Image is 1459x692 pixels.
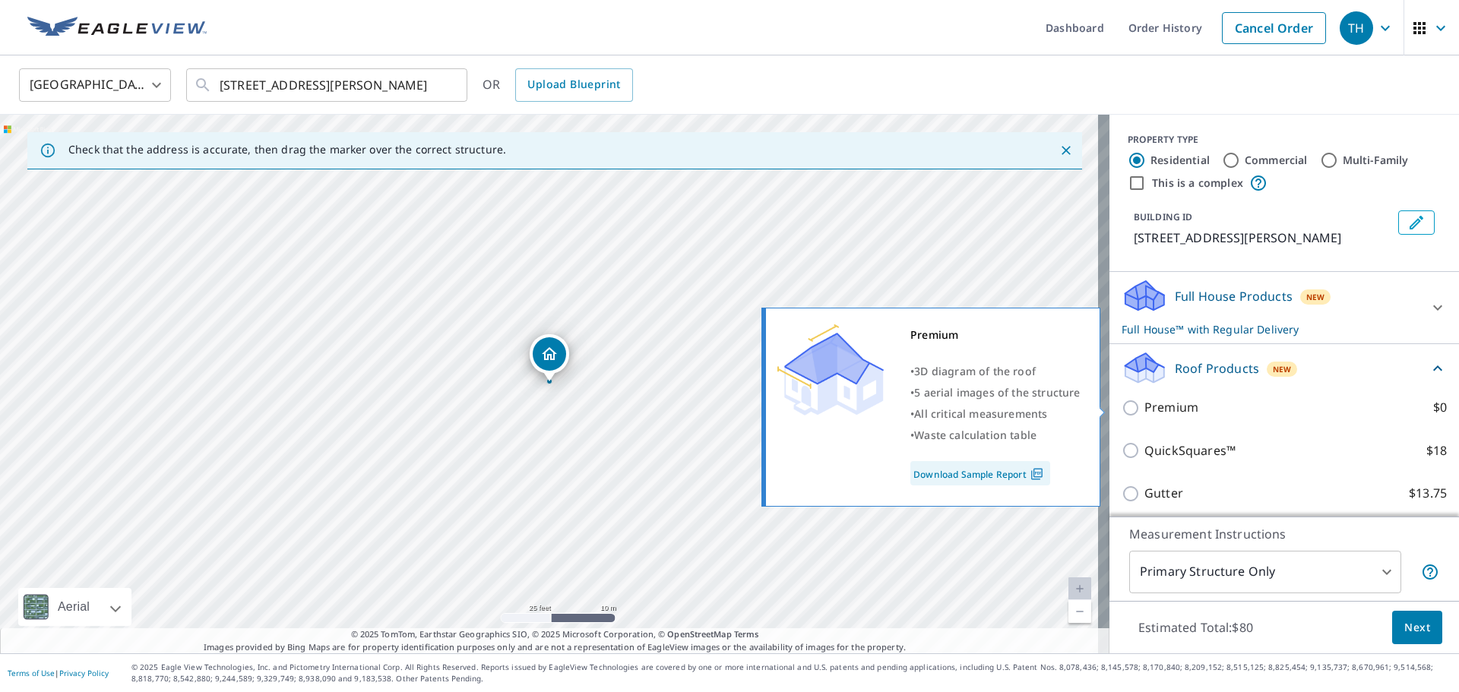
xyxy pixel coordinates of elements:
[1144,398,1198,417] p: Premium
[1134,210,1192,223] p: BUILDING ID
[1421,563,1439,581] span: Your report will include only the primary structure on the property. For example, a detached gara...
[914,364,1036,378] span: 3D diagram of the roof
[1392,611,1442,645] button: Next
[1068,600,1091,623] a: Current Level 20, Zoom Out
[1409,484,1447,503] p: $13.75
[351,628,759,641] span: © 2025 TomTom, Earthstar Geographics SIO, © 2025 Microsoft Corporation, ©
[910,382,1081,403] div: •
[8,668,109,678] p: |
[777,324,884,416] img: Premium
[27,17,207,39] img: EV Logo
[1122,350,1447,386] div: Roof ProductsNew
[667,628,731,640] a: OpenStreetMap
[1128,133,1441,147] div: PROPERTY TYPE
[527,75,620,94] span: Upload Blueprint
[1144,484,1183,503] p: Gutter
[515,68,632,102] a: Upload Blueprint
[1056,141,1076,160] button: Close
[1129,525,1439,543] p: Measurement Instructions
[910,324,1081,346] div: Premium
[914,406,1047,421] span: All critical measurements
[68,143,506,156] p: Check that the address is accurate, then drag the marker over the correct structure.
[8,668,55,678] a: Terms of Use
[910,425,1081,446] div: •
[1398,210,1435,235] button: Edit building 1
[483,68,633,102] div: OR
[1222,12,1326,44] a: Cancel Order
[53,588,94,626] div: Aerial
[1433,398,1447,417] p: $0
[1245,153,1308,168] label: Commercial
[530,334,569,381] div: Dropped pin, building 1, Residential property, 30950 Hudson Rd Lebanon, MO 65536
[1068,577,1091,600] a: Current Level 20, Zoom In Disabled
[1122,321,1419,337] p: Full House™ with Regular Delivery
[910,403,1081,425] div: •
[1144,441,1236,460] p: QuickSquares™
[1306,291,1325,303] span: New
[1134,229,1392,247] p: [STREET_ADDRESS][PERSON_NAME]
[1122,278,1447,337] div: Full House ProductsNewFull House™ with Regular Delivery
[910,361,1081,382] div: •
[59,668,109,678] a: Privacy Policy
[910,461,1050,485] a: Download Sample Report
[1126,611,1265,644] p: Estimated Total: $80
[1027,467,1047,481] img: Pdf Icon
[1340,11,1373,45] div: TH
[1175,287,1293,305] p: Full House Products
[914,385,1080,400] span: 5 aerial images of the structure
[18,588,131,626] div: Aerial
[1273,363,1292,375] span: New
[19,64,171,106] div: [GEOGRAPHIC_DATA]
[1129,551,1401,593] div: Primary Structure Only
[734,628,759,640] a: Terms
[1404,618,1430,637] span: Next
[914,428,1036,442] span: Waste calculation table
[1426,441,1447,460] p: $18
[1343,153,1409,168] label: Multi-Family
[131,662,1451,684] p: © 2025 Eagle View Technologies, Inc. and Pictometry International Corp. All Rights Reserved. Repo...
[1175,359,1259,378] p: Roof Products
[220,64,436,106] input: Search by address or latitude-longitude
[1152,175,1243,191] label: This is a complex
[1150,153,1210,168] label: Residential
